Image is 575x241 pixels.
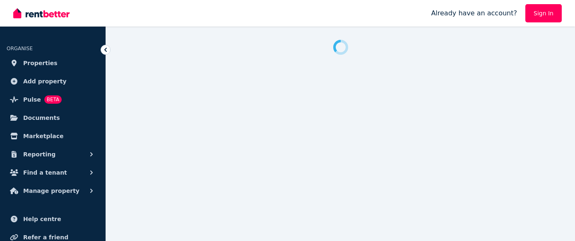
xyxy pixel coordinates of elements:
button: Find a tenant [7,164,99,181]
span: Marketplace [23,131,63,141]
span: Add property [23,76,67,86]
a: Add property [7,73,99,90]
span: Already have an account? [431,8,517,18]
a: Sign In [525,4,562,22]
span: Find a tenant [23,168,67,178]
button: Manage property [7,183,99,199]
span: Reporting [23,149,55,159]
img: RentBetter [13,7,70,19]
span: Properties [23,58,58,68]
a: Marketplace [7,128,99,144]
a: PulseBETA [7,91,99,108]
span: BETA [44,95,62,104]
span: Help centre [23,214,61,224]
button: Reporting [7,146,99,163]
a: Properties [7,55,99,71]
span: Manage property [23,186,79,196]
span: Pulse [23,95,41,105]
span: ORGANISE [7,46,33,51]
a: Documents [7,110,99,126]
span: Documents [23,113,60,123]
a: Help centre [7,211,99,227]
